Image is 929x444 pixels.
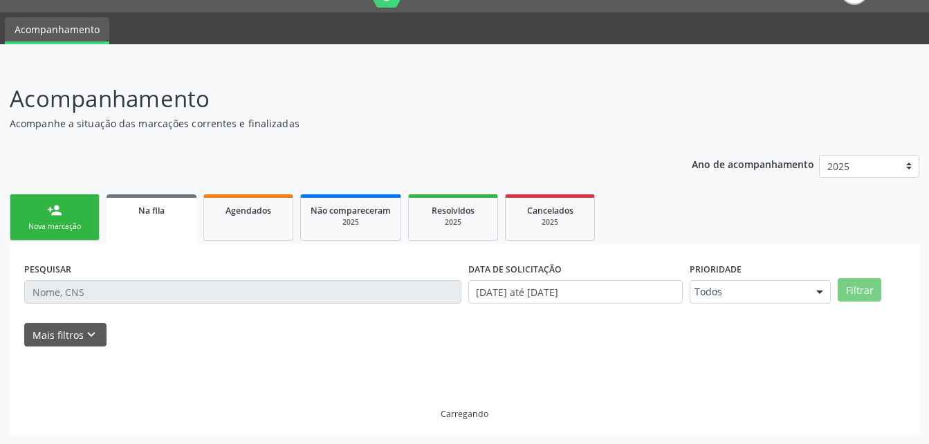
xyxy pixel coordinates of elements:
label: DATA DE SOLICITAÇÃO [468,259,562,280]
label: Prioridade [690,259,742,280]
button: Mais filtroskeyboard_arrow_down [24,323,107,347]
div: 2025 [515,217,585,228]
div: person_add [47,203,62,218]
p: Acompanhe a situação das marcações correntes e finalizadas [10,116,647,131]
p: Ano de acompanhamento [692,155,814,172]
span: Não compareceram [311,205,391,216]
a: Acompanhamento [5,17,109,44]
i: keyboard_arrow_down [84,327,99,342]
p: Acompanhamento [10,82,647,116]
div: Nova marcação [20,221,89,232]
div: 2025 [311,217,391,228]
button: Filtrar [838,278,881,302]
input: Nome, CNS [24,280,461,304]
div: 2025 [418,217,488,228]
span: Resolvidos [432,205,475,216]
div: Carregando [441,408,488,420]
span: Cancelados [527,205,573,216]
span: Todos [695,285,802,299]
span: Na fila [138,205,165,216]
label: PESQUISAR [24,259,71,280]
input: Selecione um intervalo [468,280,683,304]
span: Agendados [226,205,271,216]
